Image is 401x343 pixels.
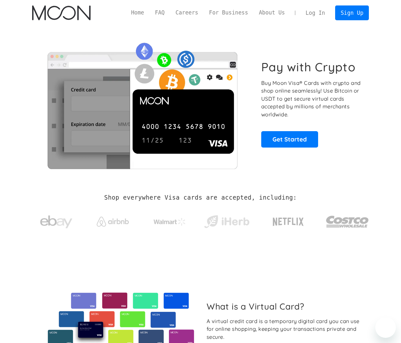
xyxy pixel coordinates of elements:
img: Moon Cards let you spend your crypto anywhere Visa is accepted. [32,38,252,169]
h2: What is a Virtual Card? [207,301,364,311]
a: Careers [170,9,203,17]
img: Netflix [272,214,304,230]
h2: Shop everywhere Visa cards are accepted, including: [104,194,297,201]
img: Airbnb [97,217,129,227]
img: Walmart [154,218,186,226]
a: Airbnb [89,210,137,230]
a: For Business [204,9,254,17]
a: Walmart [146,212,194,229]
a: ebay [32,205,80,235]
img: ebay [40,212,72,232]
a: home [32,5,90,20]
a: FAQ [149,9,170,17]
img: Moon Logo [32,5,90,20]
a: Netflix [260,207,317,233]
p: Buy Moon Visa® Cards with crypto and shop online seamlessly! Use Bitcoin or USDT to get secure vi... [261,79,362,119]
img: iHerb [203,213,251,230]
a: iHerb [203,207,251,233]
a: Log In [300,6,330,20]
h1: Pay with Crypto [261,60,356,74]
a: Costco [326,203,369,237]
div: A virtual credit card is a temporary digital card you can use for online shopping, keeping your t... [207,317,364,341]
a: About Us [254,9,290,17]
a: Get Started [261,131,318,147]
a: Home [126,9,149,17]
img: Costco [326,210,369,234]
iframe: Button to launch messaging window [375,317,396,338]
a: Sign Up [335,5,369,20]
